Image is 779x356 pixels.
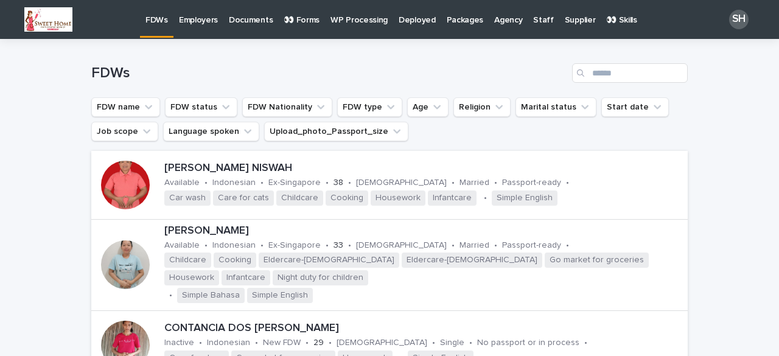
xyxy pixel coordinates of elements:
[91,220,688,311] a: [PERSON_NAME]Available•Indonesian•Ex-Singapore•33•[DEMOGRAPHIC_DATA]•Married•Passport-ready•Child...
[407,97,449,117] button: Age
[91,65,567,82] h1: FDWs
[177,288,245,303] span: Simple Bahasa
[494,240,497,251] p: •
[169,290,172,301] p: •
[91,151,688,220] a: [PERSON_NAME] NISWAHAvailable•Indonesian•Ex-Singapore•38•[DEMOGRAPHIC_DATA]•Married•Passport-read...
[452,240,455,251] p: •
[24,7,72,32] img: QYxSOVwAxNJztOn5XYql-FLEwI8Hb1p0XsrIpZfmVqk
[334,240,343,251] p: 33
[164,162,683,175] p: [PERSON_NAME] NISWAH
[163,122,259,141] button: Language spoken
[459,240,489,251] p: Married
[164,178,200,188] p: Available
[469,338,472,348] p: •
[214,253,256,268] span: Cooking
[164,338,194,348] p: Inactive
[259,253,399,268] span: Eldercare-[DEMOGRAPHIC_DATA]
[260,240,264,251] p: •
[242,97,332,117] button: FDW Nationality
[255,338,258,348] p: •
[212,240,256,251] p: Indonesian
[207,338,250,348] p: Indonesian
[432,338,435,348] p: •
[337,338,427,348] p: [DEMOGRAPHIC_DATA]
[459,178,489,188] p: Married
[329,338,332,348] p: •
[477,338,579,348] p: No passport or in process
[502,240,561,251] p: Passport-ready
[306,338,309,348] p: •
[502,178,561,188] p: Passport-ready
[165,97,237,117] button: FDW status
[164,225,683,238] p: [PERSON_NAME]
[601,97,669,117] button: Start date
[263,338,301,348] p: New FDW
[260,178,264,188] p: •
[371,190,425,206] span: Housework
[204,240,208,251] p: •
[492,190,557,206] span: Simple English
[326,240,329,251] p: •
[356,240,447,251] p: [DEMOGRAPHIC_DATA]
[91,122,158,141] button: Job scope
[584,338,587,348] p: •
[729,10,749,29] div: SH
[326,178,329,188] p: •
[213,190,274,206] span: Care for cats
[453,97,511,117] button: Religion
[276,190,323,206] span: Childcare
[326,190,368,206] span: Cooking
[428,190,477,206] span: Infantcare
[204,178,208,188] p: •
[566,240,569,251] p: •
[348,178,351,188] p: •
[199,338,202,348] p: •
[164,240,200,251] p: Available
[91,97,160,117] button: FDW name
[164,190,211,206] span: Car wash
[494,178,497,188] p: •
[247,288,313,303] span: Simple English
[164,253,211,268] span: Childcare
[313,338,324,348] p: 29
[273,270,368,285] span: Night duty for children
[452,178,455,188] p: •
[337,97,402,117] button: FDW type
[402,253,542,268] span: Eldercare-[DEMOGRAPHIC_DATA]
[212,178,256,188] p: Indonesian
[164,270,219,285] span: Housework
[440,338,464,348] p: Single
[572,63,688,83] input: Search
[264,122,408,141] button: Upload_photo_Passport_size
[566,178,569,188] p: •
[268,178,321,188] p: Ex-Singapore
[545,253,649,268] span: Go market for groceries
[356,178,447,188] p: [DEMOGRAPHIC_DATA]
[515,97,596,117] button: Marital status
[268,240,321,251] p: Ex-Singapore
[348,240,351,251] p: •
[334,178,343,188] p: 38
[222,270,270,285] span: Infantcare
[484,193,487,203] p: •
[164,322,683,335] p: CONTANCIA DOS [PERSON_NAME]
